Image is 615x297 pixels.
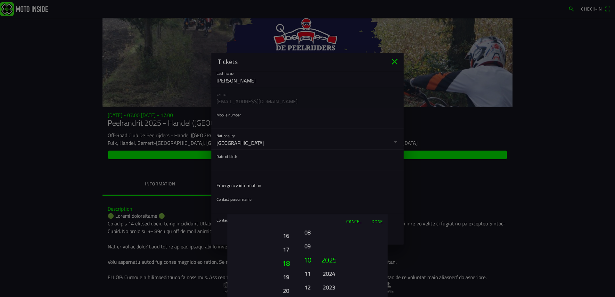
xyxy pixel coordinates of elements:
button: 19 [277,271,295,282]
button: Cancel [341,214,366,228]
button: 20 [277,285,295,296]
button: 2023 [320,282,338,293]
button: 16 [277,230,295,241]
button: 18 [275,256,297,270]
button: 10 [302,253,313,267]
button: Done [366,214,388,228]
button: 08 [303,227,312,238]
button: 09 [303,240,312,252]
button: 2024 [320,268,338,279]
button: 2025 [318,253,340,267]
button: 17 [277,244,295,255]
button: 12 [303,282,312,293]
button: 11 [303,268,312,279]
